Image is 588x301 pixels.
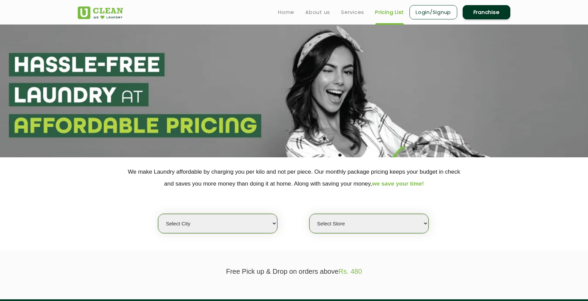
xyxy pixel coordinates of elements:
a: About us [305,8,330,16]
a: Login/Signup [409,5,457,19]
p: We make Laundry affordable by charging you per kilo and not per piece. Our monthly package pricin... [78,166,510,190]
span: Rs. 480 [339,268,362,275]
span: we save your time! [372,180,424,187]
a: Pricing List [375,8,404,16]
a: Services [341,8,364,16]
a: Home [278,8,294,16]
a: Franchise [463,5,510,19]
img: UClean Laundry and Dry Cleaning [78,6,123,19]
p: Free Pick up & Drop on orders above [78,268,510,275]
